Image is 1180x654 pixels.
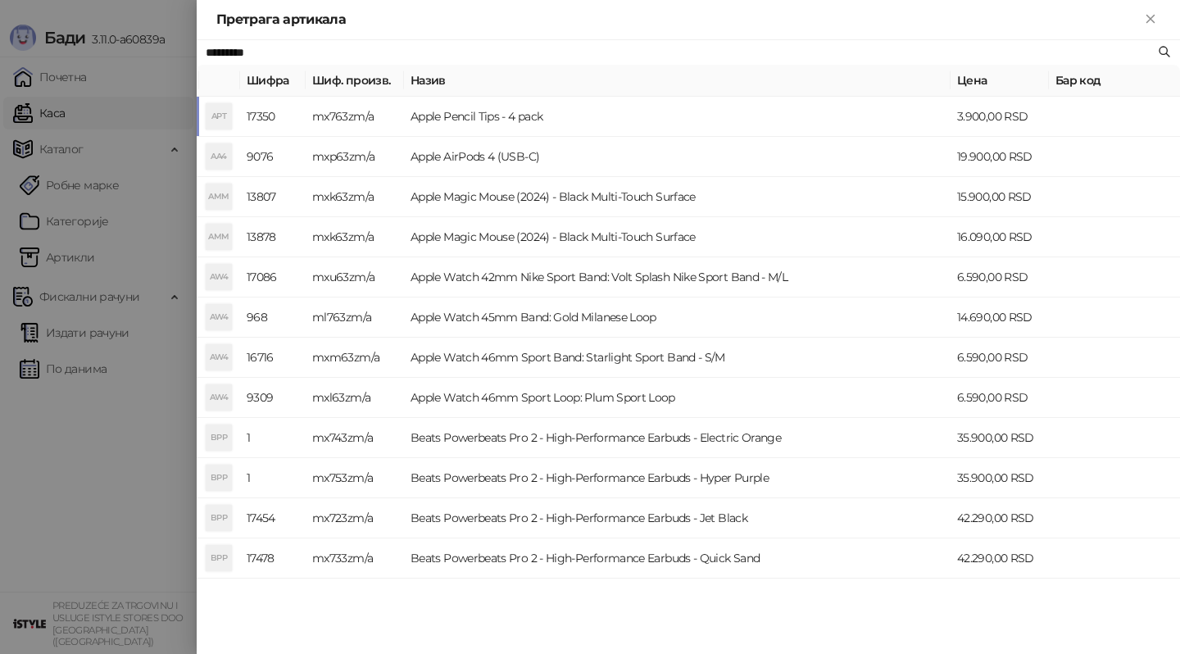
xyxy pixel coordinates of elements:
[240,257,306,297] td: 17086
[951,257,1049,297] td: 6.590,00 RSD
[306,378,404,418] td: mxl63zm/a
[951,137,1049,177] td: 19.900,00 RSD
[404,378,951,418] td: Apple Watch 46mm Sport Loop: Plum Sport Loop
[404,177,951,217] td: Apple Magic Mouse (2024) - Black Multi-Touch Surface
[306,338,404,378] td: mxm63zm/a
[951,498,1049,538] td: 42.290,00 RSD
[404,458,951,498] td: Beats Powerbeats Pro 2 - High-Performance Earbuds - Hyper Purple
[404,257,951,297] td: Apple Watch 42mm Nike Sport Band: Volt Splash Nike Sport Band - M/L
[206,505,232,531] div: BPP
[206,224,232,250] div: AMM
[240,458,306,498] td: 1
[240,65,306,97] th: Шифра
[951,338,1049,378] td: 6.590,00 RSD
[240,498,306,538] td: 17454
[404,137,951,177] td: Apple AirPods 4 (USB-C)
[240,97,306,137] td: 17350
[404,498,951,538] td: Beats Powerbeats Pro 2 - High-Performance Earbuds - Jet Black
[306,297,404,338] td: ml763zm/a
[951,378,1049,418] td: 6.590,00 RSD
[206,143,232,170] div: AA4
[240,217,306,257] td: 13878
[951,297,1049,338] td: 14.690,00 RSD
[951,217,1049,257] td: 16.090,00 RSD
[206,103,232,129] div: APT
[206,425,232,451] div: BPP
[404,297,951,338] td: Apple Watch 45mm Band: Gold Milanese Loop
[240,137,306,177] td: 9076
[951,538,1049,579] td: 42.290,00 RSD
[206,264,232,290] div: AW4
[1049,65,1180,97] th: Бар код
[306,97,404,137] td: mx763zm/a
[306,217,404,257] td: mxk63zm/a
[306,177,404,217] td: mxk63zm/a
[306,458,404,498] td: mx753zm/a
[240,378,306,418] td: 9309
[306,418,404,458] td: mx743zm/a
[240,418,306,458] td: 1
[206,344,232,370] div: AW4
[206,304,232,330] div: AW4
[951,458,1049,498] td: 35.900,00 RSD
[404,97,951,137] td: Apple Pencil Tips - 4 pack
[216,10,1141,30] div: Претрага артикала
[206,545,232,571] div: BPP
[306,538,404,579] td: mx733zm/a
[404,65,951,97] th: Назив
[306,137,404,177] td: mxp63zm/a
[240,338,306,378] td: 16716
[951,65,1049,97] th: Цена
[951,177,1049,217] td: 15.900,00 RSD
[951,418,1049,458] td: 35.900,00 RSD
[240,538,306,579] td: 17478
[206,184,232,210] div: AMM
[404,217,951,257] td: Apple Magic Mouse (2024) - Black Multi-Touch Surface
[404,338,951,378] td: Apple Watch 46mm Sport Band: Starlight Sport Band - S/M
[240,177,306,217] td: 13807
[306,257,404,297] td: mxu63zm/a
[1141,10,1160,30] button: Close
[951,97,1049,137] td: 3.900,00 RSD
[306,498,404,538] td: mx723zm/a
[206,465,232,491] div: BPP
[404,418,951,458] td: Beats Powerbeats Pro 2 - High-Performance Earbuds - Electric Orange
[306,65,404,97] th: Шиф. произв.
[206,384,232,411] div: AW4
[404,538,951,579] td: Beats Powerbeats Pro 2 - High-Performance Earbuds - Quick Sand
[240,297,306,338] td: 968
